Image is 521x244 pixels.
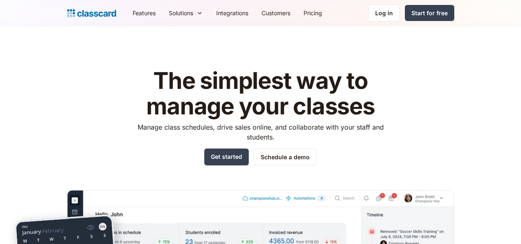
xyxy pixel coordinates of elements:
div: Solutions [169,9,193,17]
a: Log in [368,5,400,21]
a: Get started [204,149,249,165]
a: Integrations [210,4,255,22]
div: Log in [375,9,393,17]
p: Manage class schedules, drive sales online, and collaborate with your staff and students. [130,122,391,142]
a: Start for free [405,5,454,21]
a: home [67,7,116,19]
div: Solutions [162,4,210,22]
a: Customers [255,4,297,22]
a: Features [126,4,162,22]
h1: The simplest way to manage your classes [130,68,391,119]
div: Start for free [411,9,448,17]
a: Schedule a demo [254,149,317,165]
a: Pricing [297,4,329,22]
